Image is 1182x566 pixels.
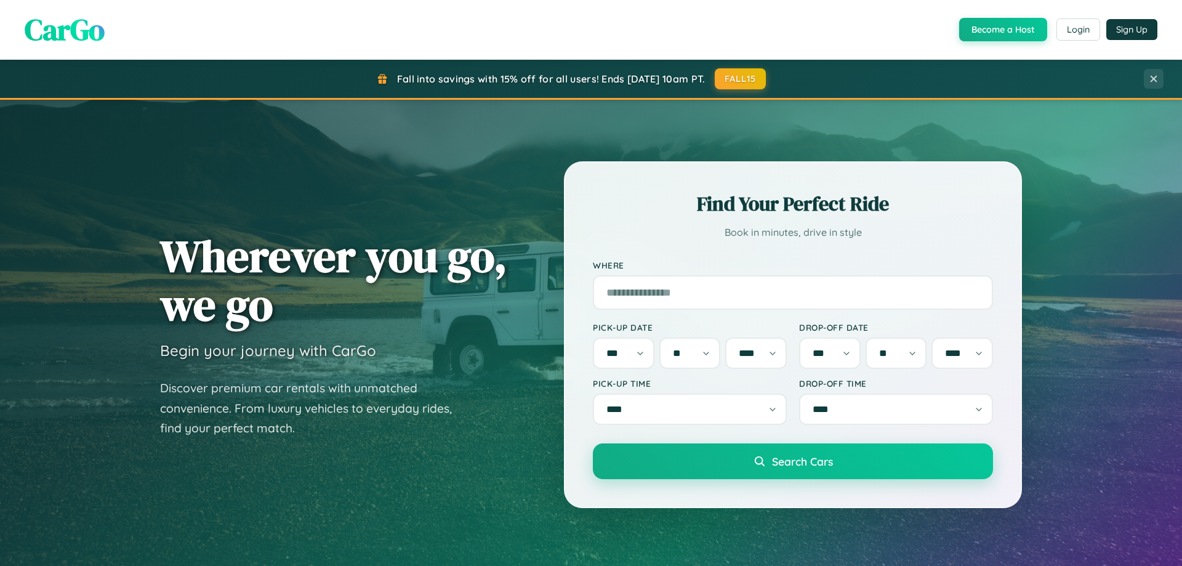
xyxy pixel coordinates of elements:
p: Book in minutes, drive in style [593,224,993,241]
button: Sign Up [1106,19,1157,40]
label: Drop-off Date [799,322,993,333]
button: Become a Host [959,18,1047,41]
h2: Find Your Perfect Ride [593,190,993,217]
h1: Wherever you go, we go [160,232,507,329]
h3: Begin your journey with CarGo [160,341,376,360]
button: FALL15 [715,68,766,89]
span: Search Cars [772,455,833,468]
label: Pick-up Date [593,322,787,333]
label: Pick-up Time [593,378,787,389]
label: Drop-off Time [799,378,993,389]
label: Where [593,260,993,270]
button: Search Cars [593,443,993,479]
span: CarGo [25,9,105,50]
button: Login [1056,18,1100,41]
p: Discover premium car rentals with unmatched convenience. From luxury vehicles to everyday rides, ... [160,378,468,439]
span: Fall into savings with 15% off for all users! Ends [DATE] 10am PT. [397,73,706,85]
